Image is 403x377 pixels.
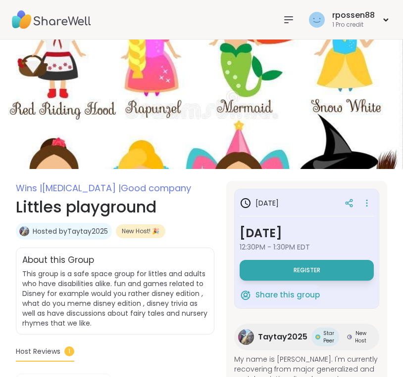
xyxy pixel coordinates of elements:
span: 12:30PM - 1:30PM EDT [240,242,374,252]
span: [MEDICAL_DATA] | [42,182,121,194]
img: New Host [347,335,352,339]
span: Star Peer [322,330,335,344]
div: 1 Pro credit [332,21,375,29]
img: rpossen88 [309,12,325,28]
img: ShareWell Nav Logo [12,2,91,37]
span: Good company [121,182,191,194]
span: Share this group [255,290,320,301]
img: Taytay2025 [238,329,254,345]
h3: [DATE] [240,224,374,242]
div: New Host! 🎉 [116,224,165,238]
button: Register [240,260,374,281]
h2: About this Group [22,254,94,267]
img: Taytay2025 [19,226,29,236]
a: Hosted byTaytay2025 [33,226,108,236]
span: Host Reviews [16,346,60,357]
span: Register [294,266,320,274]
span: Taytay2025 [258,331,307,343]
span: 1 [64,346,74,356]
span: Wins | [16,182,42,194]
span: New Host [354,330,367,344]
a: Taytay2025Taytay2025Star PeerStar PeerNew HostNew Host [234,324,379,350]
img: Star Peer [315,335,320,339]
img: ShareWell Logomark [240,289,252,301]
h3: [DATE] [240,197,279,209]
div: rpossen88 [332,10,375,21]
h1: Littles playground [16,195,214,219]
span: This group is a safe space group for littles and adults who have disabilities alike. fun and game... [22,269,207,328]
button: Share this group [240,285,320,305]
